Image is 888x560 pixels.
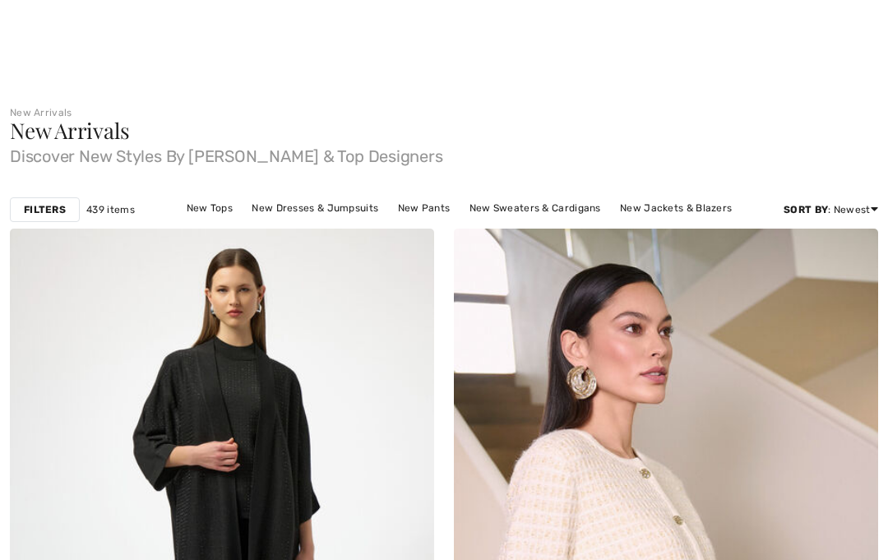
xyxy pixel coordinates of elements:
[24,202,66,217] strong: Filters
[448,219,541,240] a: New Outerwear
[390,197,459,219] a: New Pants
[784,202,878,217] div: : Newest
[612,197,740,219] a: New Jackets & Blazers
[243,197,386,219] a: New Dresses & Jumpsuits
[784,204,828,215] strong: Sort By
[377,219,446,240] a: New Skirts
[461,197,609,219] a: New Sweaters & Cardigans
[178,197,241,219] a: New Tops
[10,141,878,164] span: Discover New Styles By [PERSON_NAME] & Top Designers
[10,107,72,118] a: New Arrivals
[86,202,135,217] span: 439 items
[10,116,129,145] span: New Arrivals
